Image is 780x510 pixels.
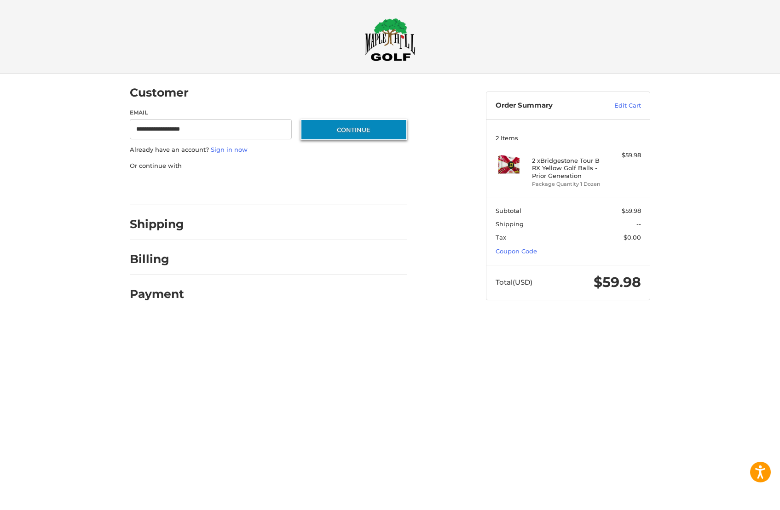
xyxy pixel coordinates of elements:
[594,274,641,291] span: $59.98
[624,234,641,241] span: $0.00
[532,180,602,188] li: Package Quantity 1 Dozen
[211,146,248,153] a: Sign in now
[496,101,595,110] h3: Order Summary
[496,134,641,142] h3: 2 Items
[127,179,196,196] iframe: PayPal-paypal
[605,151,641,160] div: $59.98
[205,179,274,196] iframe: PayPal-paylater
[283,179,352,196] iframe: PayPal-venmo
[130,252,184,266] h2: Billing
[496,278,532,287] span: Total (USD)
[130,287,184,301] h2: Payment
[365,18,416,61] img: Maple Hill Golf
[130,217,184,231] h2: Shipping
[130,109,292,117] label: Email
[496,234,506,241] span: Tax
[496,207,521,214] span: Subtotal
[130,161,407,171] p: Or continue with
[300,119,407,140] button: Continue
[532,157,602,179] h4: 2 x Bridgestone Tour B RX Yellow Golf Balls - Prior Generation
[595,101,641,110] a: Edit Cart
[496,247,537,255] a: Coupon Code
[130,86,189,100] h2: Customer
[636,220,641,228] span: --
[622,207,641,214] span: $59.98
[496,220,524,228] span: Shipping
[130,145,407,155] p: Already have an account?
